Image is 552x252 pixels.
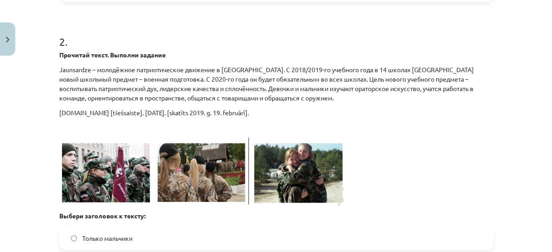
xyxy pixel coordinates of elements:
input: Только мальчики [71,235,77,241]
img: icon-close-lesson-0947bae3869378f0d4975bcd49f059093ad1ed9edebbc8119c70593378902aed.svg [6,37,9,43]
strong: Выбери заголовок к тексту: [59,212,146,220]
h1: 2 . [59,20,493,48]
span: Только мальчики [82,234,132,243]
strong: Прочитай текст. Выполни задание [59,51,166,59]
p: Jaunsardze – молодёжное патриотическое движение в [GEOGRAPHIC_DATA]. С 2018/2019-го учебного года... [59,65,493,103]
p: [DOMAIN_NAME] [tiešsaiste]. [DATE]. [skatīts 2019. g. 19. februārī]. [59,108,493,117]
